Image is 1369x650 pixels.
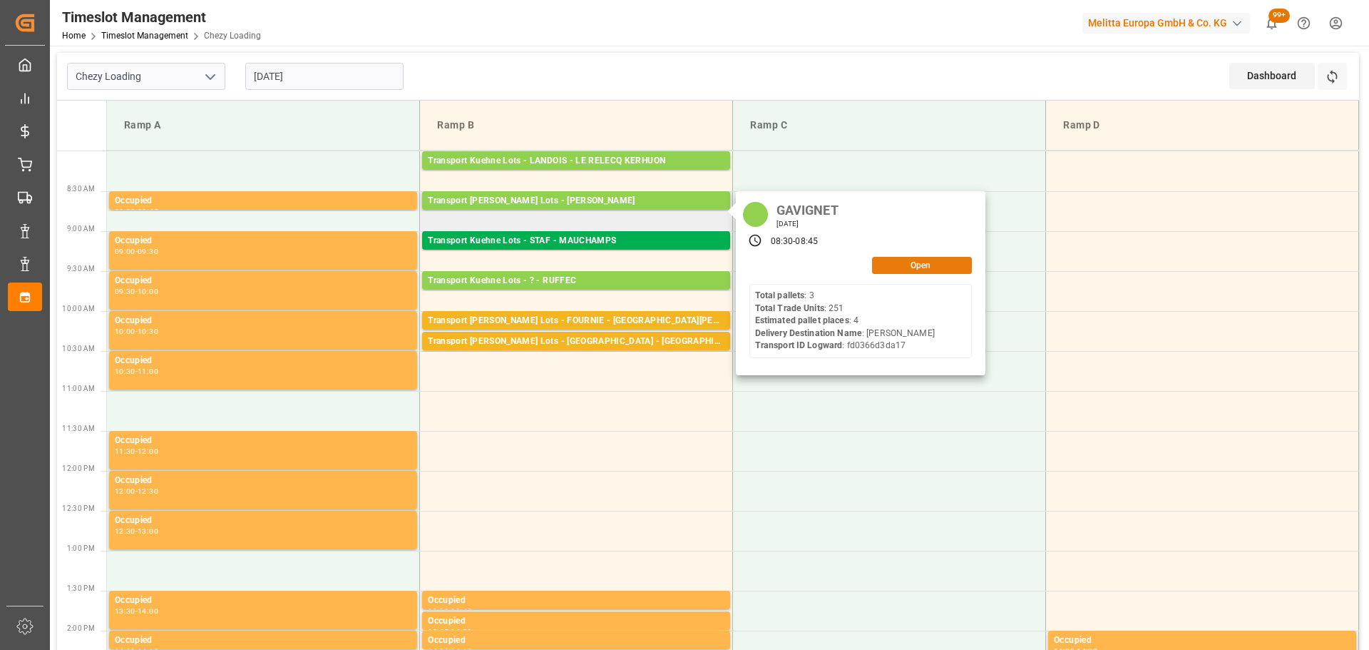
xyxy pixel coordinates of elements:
[62,6,261,28] div: Timeslot Management
[101,31,188,41] a: Timeslot Management
[771,219,844,229] div: [DATE]
[199,66,220,88] button: open menu
[115,474,411,488] div: Occupied
[451,608,471,614] div: 13:45
[755,290,935,352] div: : 3 : 251 : 4 : [PERSON_NAME] : fd0366d3da17
[115,594,411,608] div: Occupied
[1229,63,1315,89] div: Dashboard
[1057,112,1347,138] div: Ramp D
[1054,634,1350,648] div: Occupied
[428,208,724,220] div: Pallets: 3,TU: 251,City: [GEOGRAPHIC_DATA],Arrival: [DATE] 00:00:00
[115,448,135,455] div: 11:30
[795,235,818,248] div: 08:45
[115,368,135,375] div: 10:30
[428,335,724,349] div: Transport [PERSON_NAME] Lots - [GEOGRAPHIC_DATA] - [GEOGRAPHIC_DATA]
[62,425,95,432] span: 11:30 AM
[428,634,724,648] div: Occupied
[428,328,724,340] div: Pallets: ,TU: 75,City: [GEOGRAPHIC_DATA][PERSON_NAME],Arrival: [DATE] 00:00:00
[135,288,138,295] div: -
[872,257,972,274] button: Open
[793,235,795,248] div: -
[428,349,724,361] div: Pallets: 6,TU: 441,City: [GEOGRAPHIC_DATA],Arrival: [DATE] 00:00:00
[115,354,411,368] div: Occupied
[138,528,158,534] div: 13:00
[428,629,448,635] div: 13:45
[755,315,849,325] b: Estimated pallet places
[431,112,721,138] div: Ramp B
[138,448,158,455] div: 12:00
[428,274,724,288] div: Transport Kuehne Lots - ? - RUFFEC
[245,63,404,90] input: DD-MM-YYYY
[62,31,86,41] a: Home
[448,629,451,635] div: -
[138,248,158,255] div: 09:30
[115,288,135,295] div: 09:30
[771,235,794,248] div: 08:30
[115,248,135,255] div: 09:00
[67,63,225,90] input: Type to search/select
[428,194,724,208] div: Transport [PERSON_NAME] Lots - [PERSON_NAME]
[135,608,138,614] div: -
[1082,9,1256,36] button: Melitta Europa GmbH & Co. KG
[1256,7,1288,39] button: show 100 new notifications
[118,112,408,138] div: Ramp A
[135,448,138,455] div: -
[1268,9,1290,23] span: 99+
[62,504,95,512] span: 12:30 PM
[62,464,95,472] span: 12:00 PM
[1288,7,1320,39] button: Help Center
[135,528,138,534] div: -
[115,234,411,248] div: Occupied
[138,288,158,295] div: 10:00
[115,274,411,288] div: Occupied
[135,248,138,255] div: -
[1082,13,1250,34] div: Melitta Europa GmbH & Co. KG
[115,314,411,328] div: Occupied
[448,608,451,614] div: -
[115,194,411,208] div: Occupied
[135,328,138,335] div: -
[67,584,95,592] span: 1:30 PM
[135,488,138,494] div: -
[62,345,95,352] span: 10:30 AM
[755,290,805,300] b: Total pallets
[62,305,95,313] span: 10:00 AM
[67,624,95,632] span: 2:00 PM
[428,248,724,260] div: Pallets: 19,TU: 2544,City: [GEOGRAPHIC_DATA],Arrival: [DATE] 00:00:00
[428,154,724,168] div: Transport Kuehne Lots - LANDOIS - LE RELECQ KERHUON
[428,234,724,248] div: Transport Kuehne Lots - STAF - MAUCHAMPS
[428,594,724,608] div: Occupied
[62,385,95,392] span: 11:00 AM
[428,288,724,300] div: Pallets: 2,TU: 1039,City: RUFFEC,Arrival: [DATE] 00:00:00
[115,634,411,648] div: Occupied
[67,185,95,193] span: 8:30 AM
[115,434,411,448] div: Occupied
[138,608,158,614] div: 14:00
[135,208,138,215] div: -
[138,368,158,375] div: 11:00
[755,303,824,313] b: Total Trade Units
[138,328,158,335] div: 10:30
[115,528,135,534] div: 12:30
[428,614,724,629] div: Occupied
[115,514,411,528] div: Occupied
[67,225,95,233] span: 9:00 AM
[115,488,135,494] div: 12:00
[428,314,724,328] div: Transport [PERSON_NAME] Lots - FOURNIE - [GEOGRAPHIC_DATA][PERSON_NAME]
[115,208,135,215] div: 08:30
[135,368,138,375] div: -
[451,629,471,635] div: 14:00
[115,608,135,614] div: 13:30
[771,198,844,219] div: GAVIGNET
[755,340,843,350] b: Transport ID Logward
[138,208,158,215] div: 08:45
[67,544,95,552] span: 1:00 PM
[67,265,95,273] span: 9:30 AM
[744,112,1034,138] div: Ramp C
[428,168,724,181] div: Pallets: ,TU: 144,City: LE RELECQ KERHUON,Arrival: [DATE] 00:00:00
[115,328,135,335] div: 10:00
[138,488,158,494] div: 12:30
[755,328,862,338] b: Delivery Destination Name
[428,608,448,614] div: 13:30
